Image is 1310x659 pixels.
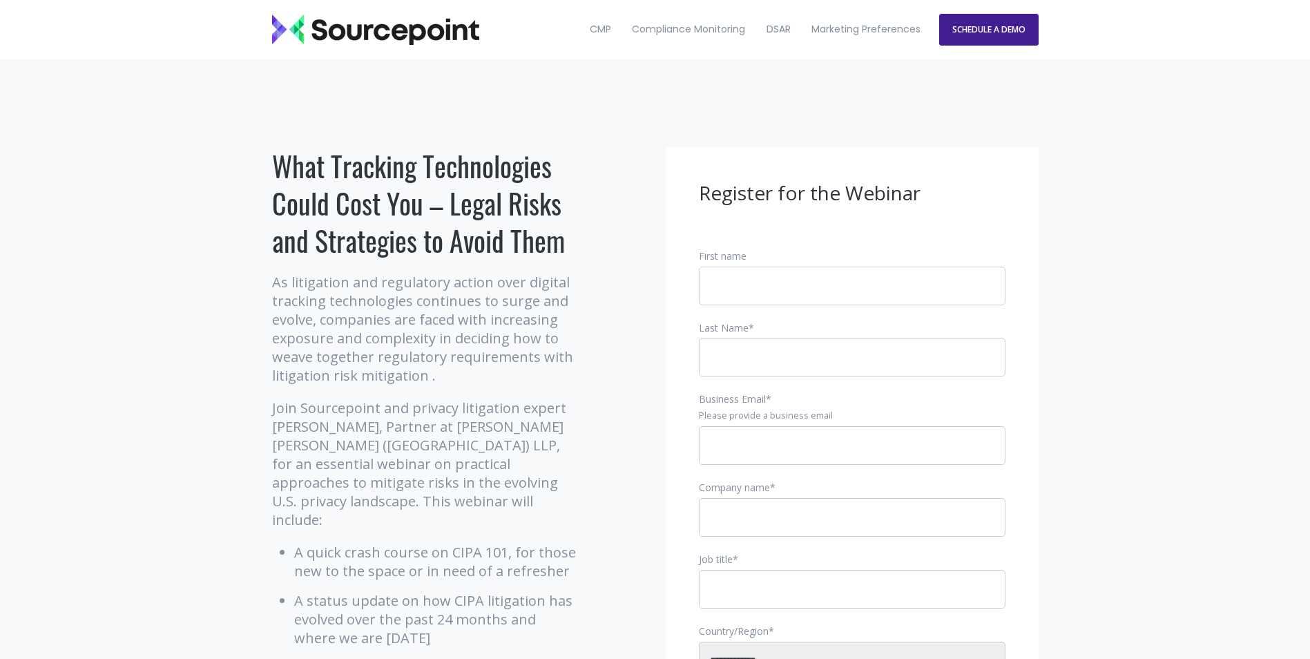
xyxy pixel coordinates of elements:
[699,410,1005,422] legend: Please provide a business email
[294,591,579,647] li: A status update on how CIPA litigation has evolved over the past 24 months and where we are [DATE]
[699,180,1005,207] h3: Register for the Webinar
[294,543,579,580] li: A quick crash course on CIPA 101, for those new to the space or in need of a refresher
[699,481,770,494] span: Company name
[699,553,733,566] span: Job title
[272,15,479,45] img: Sourcepoint_logo_black_transparent (2)-2
[699,624,769,638] span: Country/Region
[272,273,579,385] p: As litigation and regulatory action over digital tracking technologies continues to surge and evo...
[272,399,579,529] p: Join Sourcepoint and privacy litigation expert [PERSON_NAME], Partner at [PERSON_NAME] [PERSON_NA...
[699,321,749,334] span: Last Name
[699,392,766,405] span: Business Email
[939,14,1039,46] a: SCHEDULE A DEMO
[272,147,579,259] h1: What Tracking Technologies Could Cost You – Legal Risks and Strategies to Avoid Them
[699,249,746,262] span: First name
